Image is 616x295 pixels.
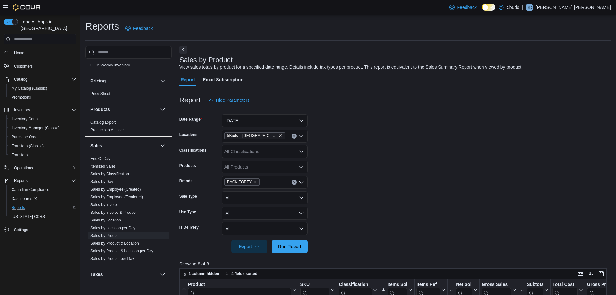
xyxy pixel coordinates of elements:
div: Total Cost [552,282,577,288]
span: Settings [12,226,76,234]
button: Enter fullscreen [597,270,605,278]
button: Taxes [90,271,158,278]
label: Is Delivery [179,225,199,230]
div: Classification [339,282,372,288]
span: Purchase Orders [12,134,41,140]
span: Export [235,240,263,253]
span: Promotions [9,93,76,101]
button: Products [90,106,158,113]
a: Feedback [447,1,479,14]
span: OCM Weekly Inventory [90,63,130,68]
button: Run Report [272,240,308,253]
span: Customers [12,62,76,70]
a: Settings [12,226,30,234]
span: Dashboards [9,195,76,203]
label: Locations [179,132,198,137]
a: Sales by Invoice [90,203,118,207]
div: Gross Sales [482,282,511,288]
button: Taxes [159,271,167,278]
span: 5Buds – [GEOGRAPHIC_DATA] [227,133,277,139]
a: Purchase Orders [9,133,43,141]
button: Keyboard shortcuts [577,270,585,278]
div: Items Sold [387,282,407,288]
button: [DATE] [222,114,308,127]
button: Inventory Manager (Classic) [6,124,79,133]
span: Report [181,73,195,86]
a: Sales by Employee (Tendered) [90,195,143,199]
h3: Sales [90,143,102,149]
button: My Catalog (Classic) [6,84,79,93]
span: Purchase Orders [9,133,76,141]
button: Products [159,106,167,113]
button: All [222,207,308,220]
a: Sales by Product & Location per Day [90,249,153,253]
span: 4 fields sorted [231,271,257,276]
span: Sales by Product per Day [90,256,134,261]
label: Date Range [179,117,202,122]
a: Inventory Count [9,115,41,123]
span: Sales by Employee (Created) [90,187,141,192]
button: 4 fields sorted [222,270,260,278]
button: Settings [1,225,79,234]
h3: Pricing [90,78,106,84]
button: All [222,191,308,204]
span: [US_STATE] CCRS [12,214,45,219]
button: Next [179,46,187,54]
h3: Sales by Product [179,56,233,64]
span: Sales by Product [90,233,120,238]
a: My Catalog (Classic) [9,84,50,92]
p: 5buds [507,4,519,11]
a: Promotions [9,93,34,101]
a: Reports [9,204,28,212]
button: Export [231,240,267,253]
span: Canadian Compliance [12,187,49,192]
nav: Complex example [4,46,76,251]
button: Home [1,48,79,57]
span: Transfers (Classic) [12,143,44,149]
button: All [222,222,308,235]
span: My Catalog (Classic) [12,86,47,91]
button: Sales [90,143,158,149]
span: Inventory [14,108,30,113]
span: Transfers (Classic) [9,142,76,150]
button: Open list of options [299,164,304,169]
span: Load All Apps in [GEOGRAPHIC_DATA] [18,19,76,31]
span: Inventory Count [9,115,76,123]
button: Remove BACK FORTY from selection in this group [253,180,257,184]
span: Dashboards [12,196,37,201]
a: Sales by Classification [90,172,129,176]
a: Feedback [123,22,155,35]
label: Classifications [179,148,207,153]
button: Transfers (Classic) [6,142,79,151]
div: Subtotal [527,282,543,288]
button: Clear input [292,180,297,185]
span: Promotions [12,95,31,100]
span: Reports [12,177,76,185]
label: Sale Type [179,194,197,199]
h3: Taxes [90,271,103,278]
a: End Of Day [90,156,110,161]
span: Email Subscription [203,73,244,86]
h1: Reports [85,20,119,33]
span: Products to Archive [90,127,124,133]
span: RR [526,4,532,11]
span: Transfers [9,151,76,159]
label: Brands [179,178,193,184]
button: 1 column hidden [180,270,222,278]
a: Price Sheet [90,91,110,96]
a: Customers [12,63,35,70]
span: Washington CCRS [9,213,76,221]
span: 1 column hidden [189,271,219,276]
span: Inventory Count [12,117,39,122]
p: [PERSON_NAME] [PERSON_NAME] [536,4,611,11]
div: Pricing [85,90,172,100]
span: Sales by Employee (Tendered) [90,195,143,200]
button: Reports [6,203,79,212]
label: Use Type [179,209,196,214]
span: Inventory Manager (Classic) [9,124,76,132]
a: Dashboards [9,195,40,203]
span: Sales by Location per Day [90,225,135,230]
